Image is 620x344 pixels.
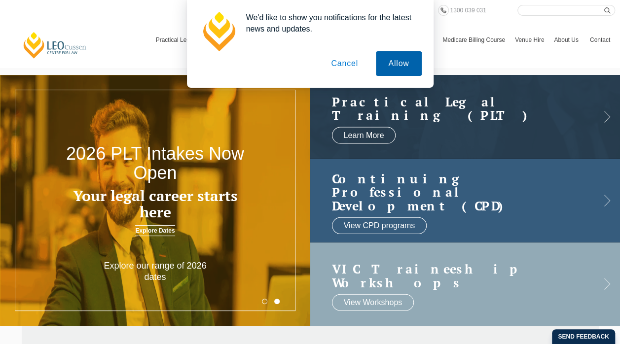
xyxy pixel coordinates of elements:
[332,294,414,311] a: View Workshops
[93,260,218,283] p: Explore our range of 2026 dates
[332,172,579,212] h2: Continuing Professional Development (CPD)
[319,51,370,76] button: Cancel
[62,144,248,183] h2: 2026 PLT Intakes Now Open
[332,127,396,143] a: Learn More
[62,188,248,220] h3: Your legal career starts here
[135,225,175,236] a: Explore Dates
[274,299,280,304] button: 2
[199,12,238,51] img: notification icon
[332,217,427,234] a: View CPD programs
[238,12,422,34] div: We'd like to show you notifications for the latest news and updates.
[262,299,267,304] button: 1
[332,95,579,122] a: Practical LegalTraining (PLT)
[376,51,421,76] button: Allow
[332,95,579,122] h2: Practical Legal Training (PLT)
[332,262,579,289] a: VIC Traineeship Workshops
[332,172,579,212] a: Continuing ProfessionalDevelopment (CPD)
